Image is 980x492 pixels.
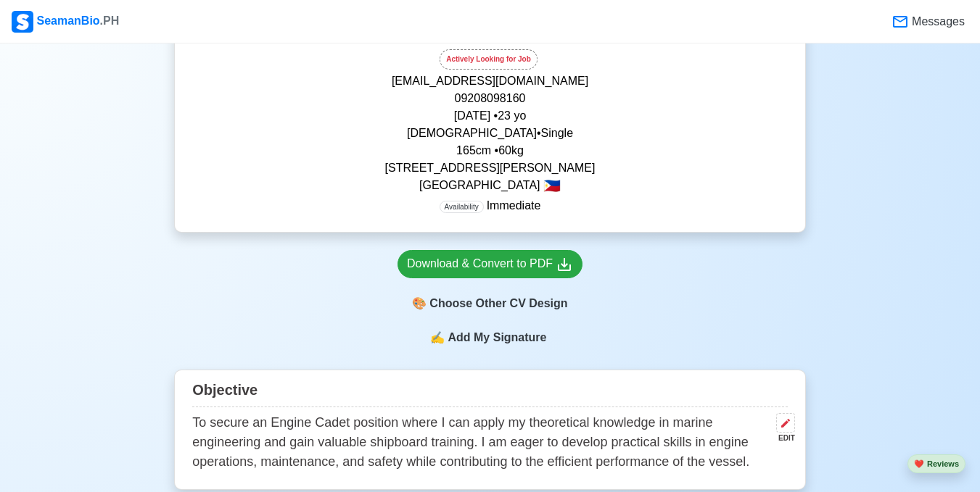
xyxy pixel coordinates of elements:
span: paint [412,295,427,312]
span: Availability [440,201,484,213]
div: EDIT [770,433,795,443]
span: .PH [100,14,120,27]
p: Immediate [440,197,541,214]
p: To secure an Engine Cadet position where I can apply my theoretical knowledge in marine engineeri... [192,413,770,472]
p: [DEMOGRAPHIC_DATA] • Single [192,125,788,142]
div: Choose Other CV Design [398,290,582,317]
div: Actively Looking for Job [440,49,538,70]
a: Download & Convert to PDF [398,250,582,278]
span: sign [430,329,445,346]
p: 165 cm • 60 kg [192,142,788,159]
img: Logo [12,11,33,33]
span: Messages [909,13,965,30]
p: [DATE] • 23 yo [192,107,788,125]
span: 🇵🇭 [543,179,561,193]
button: heartReviews [907,454,965,474]
p: [STREET_ADDRESS][PERSON_NAME] [192,159,788,177]
div: Download & Convert to PDF [407,255,573,273]
span: heart [914,459,924,468]
span: Add My Signature [445,329,549,346]
div: SeamanBio [12,11,119,33]
p: [EMAIL_ADDRESS][DOMAIN_NAME] [192,72,788,90]
p: [GEOGRAPHIC_DATA] [192,177,788,194]
p: 09208098160 [192,90,788,107]
div: Objective [192,376,788,407]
